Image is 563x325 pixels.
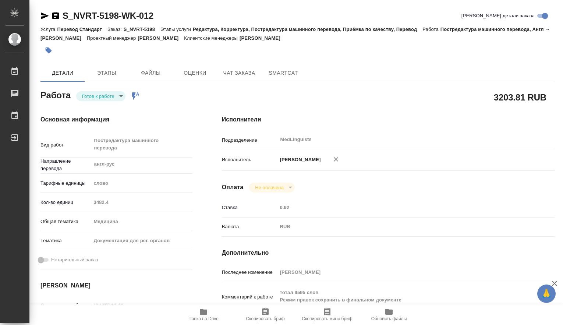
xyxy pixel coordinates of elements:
div: Документация для рег. органов [91,234,192,247]
p: Дата начала работ [40,302,91,309]
h2: 3203.81 RUB [494,91,546,103]
h4: [PERSON_NAME] [40,281,192,290]
h4: Основная информация [40,115,192,124]
p: Исполнитель [222,156,277,163]
span: Скопировать мини-бриф [302,316,352,321]
p: S_NVRT-5198 [124,27,160,32]
p: Тематика [40,237,91,244]
span: 🙏 [540,286,553,301]
p: [PERSON_NAME] [138,35,184,41]
h4: Дополнительно [222,248,555,257]
p: Кол-во единиц [40,199,91,206]
p: Комментарий к работе [222,293,277,301]
button: Не оплачена [253,184,286,191]
input: Пустое поле [91,300,156,311]
div: RUB [277,220,527,233]
p: Клиентские менеджеры [184,35,240,41]
p: Направление перевода [40,158,91,172]
input: Пустое поле [277,202,527,213]
span: [PERSON_NAME] детали заказа [461,12,535,20]
p: Заказ: [107,27,123,32]
button: Обновить файлы [358,304,420,325]
p: Тарифные единицы [40,180,91,187]
h4: Исполнители [222,115,555,124]
h2: Работа [40,88,71,101]
button: Добавить тэг [40,42,57,59]
span: Папка на Drive [188,316,219,321]
span: Обновить файлы [371,316,407,321]
span: Детали [45,68,80,78]
span: SmartCat [266,68,301,78]
p: [PERSON_NAME] [277,156,321,163]
p: Редактура, Корректура, Постредактура машинного перевода, Приёмка по качеству, Перевод [193,27,422,32]
div: Готов к работе [76,91,125,101]
span: Оценки [177,68,213,78]
p: [PERSON_NAME] [240,35,286,41]
input: Пустое поле [277,267,527,278]
a: S_NVRT-5198-WK-012 [63,11,153,21]
span: Чат заказа [222,68,257,78]
div: Готов к работе [249,183,294,192]
p: Последнее изменение [222,269,277,276]
span: Этапы [89,68,124,78]
p: Этапы услуги [160,27,193,32]
input: Пустое поле [91,197,192,208]
button: Удалить исполнителя [328,151,344,167]
button: Папка на Drive [173,304,234,325]
p: Валюта [222,223,277,230]
p: Подразделение [222,137,277,144]
button: Скопировать бриф [234,304,296,325]
p: Проектный менеджер [87,35,138,41]
button: Скопировать ссылку [51,11,60,20]
h4: Оплата [222,183,244,192]
div: Медицина [91,215,192,228]
button: Скопировать ссылку для ЯМессенджера [40,11,49,20]
div: слово [91,177,192,190]
button: Готов к работе [80,93,117,99]
p: Вид работ [40,141,91,149]
button: 🙏 [537,285,556,303]
button: Скопировать мини-бриф [296,304,358,325]
span: Нотариальный заказ [51,256,98,264]
p: Работа [422,27,440,32]
p: Перевод Стандарт [57,27,107,32]
span: Файлы [133,68,169,78]
textarea: тотал 9595 слов Режим правок сохранить в финальном документе [277,286,527,306]
p: Ставка [222,204,277,211]
p: Общая тематика [40,218,91,225]
p: Услуга [40,27,57,32]
span: Скопировать бриф [246,316,284,321]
